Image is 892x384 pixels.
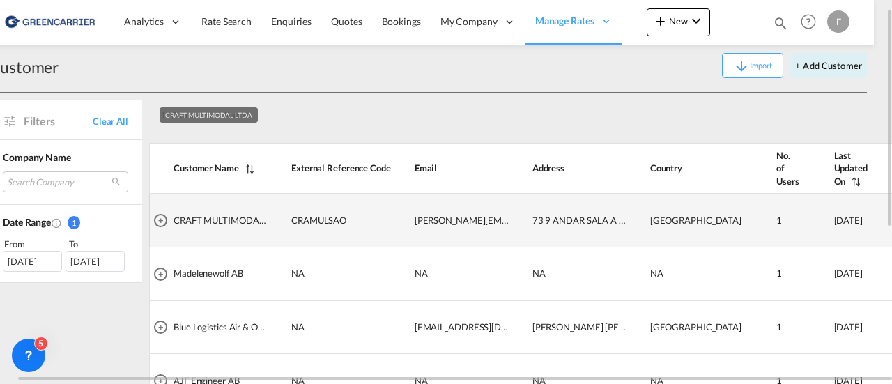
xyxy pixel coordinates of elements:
[93,115,128,128] span: Clear All
[391,301,509,355] td: tgr@bluelog.com
[741,247,799,301] td: 1
[201,15,252,27] span: Rate Search
[650,268,663,279] span: NA
[174,268,243,279] span: Madelenewolf AB
[149,143,268,194] th: Customer Name
[509,247,626,301] td: NA
[773,15,788,31] md-icon: icon-magnify
[797,10,827,35] div: Help
[291,268,305,279] span: NA
[827,10,849,33] div: F
[626,143,741,194] th: Country
[3,216,51,228] span: Date Range
[509,301,626,355] td: Mariane Thomsens Gade 2F
[149,194,268,247] td: CRAFT MULTIMODAL LTDA
[626,247,741,301] td: NA
[532,268,546,279] span: NA
[3,237,64,251] div: From
[733,58,750,75] md-icon: icon-arrow-down
[509,194,626,247] td: 73 9 ANDAR SALA A CONJ 91 AVENIDA JURUBATUBA 73, SP, ITAIM BIBI
[271,15,312,27] span: Enquiries
[66,251,125,272] div: [DATE]
[149,301,268,355] td: Blue Logistics Air & Ocean Aps
[68,237,129,251] div: To
[626,194,741,247] td: Brazil
[3,151,71,163] span: Company Name
[268,194,391,247] td: CRAMULSAO
[155,98,861,127] div: 110 Customers Found
[776,268,782,279] span: 1
[834,268,863,279] span: [DATE]
[652,15,705,26] span: New
[834,215,863,226] span: [DATE]
[331,15,362,27] span: Quotes
[650,321,741,332] span: [GEOGRAPHIC_DATA]
[3,251,62,272] div: [DATE]
[165,111,252,119] span: CRAFT MULTIMODAL LTDA
[268,247,391,301] td: NA
[722,53,783,78] button: icon-arrow-downImport
[535,14,594,28] span: Manage Rates
[174,321,293,332] span: Blue Logistics Air & Ocean Aps
[291,321,305,332] span: NA
[509,143,626,194] th: Address
[647,8,710,36] button: icon-plus 400-fgNewicon-chevron-down
[790,53,867,78] button: + Add Customer
[799,143,868,194] th: Last Updated On
[268,143,391,194] th: External Reference Code
[799,301,868,355] td: 2025-08-27
[741,143,799,194] th: No. of Users
[773,15,788,36] div: icon-magnify
[652,13,669,29] md-icon: icon-plus 400-fg
[382,15,421,27] span: Bookings
[391,247,509,301] td: NA
[799,247,868,301] td: 2025-09-02
[51,217,62,229] md-icon: Created On
[532,215,758,226] span: 73 9 ANDAR SALA A CONJ 91 [STREET_ADDRESS] BIBI
[797,10,820,33] span: Help
[3,237,128,272] span: From To [DATE][DATE]
[68,216,80,229] span: 1
[268,301,391,355] td: NA
[776,215,782,226] span: 1
[532,321,689,332] span: [PERSON_NAME] [PERSON_NAME] 2F
[688,13,705,29] md-icon: icon-chevron-down
[834,321,863,332] span: [DATE]
[391,143,509,194] th: Email
[3,6,97,38] img: 609dfd708afe11efa14177256b0082fb.png
[626,301,741,355] td: Denmark
[650,215,741,226] span: [GEOGRAPHIC_DATA]
[24,114,93,129] span: Filters
[391,194,509,247] td: Leonardo.silva@craftmulti.com
[124,15,164,29] span: Analytics
[741,194,799,247] td: 1
[741,301,799,355] td: 1
[174,215,289,226] span: CRAFT MULTIMODAL LTDA
[415,215,707,226] span: [PERSON_NAME][EMAIL_ADDRESS][PERSON_NAME][DOMAIN_NAME]
[440,15,498,29] span: My Company
[415,268,428,279] span: NA
[291,215,346,226] span: CRAMULSAO
[776,321,782,332] span: 1
[149,247,268,301] td: Madelenewolf AB
[799,194,868,247] td: 2025-09-19
[415,321,565,332] span: [EMAIL_ADDRESS][DOMAIN_NAME]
